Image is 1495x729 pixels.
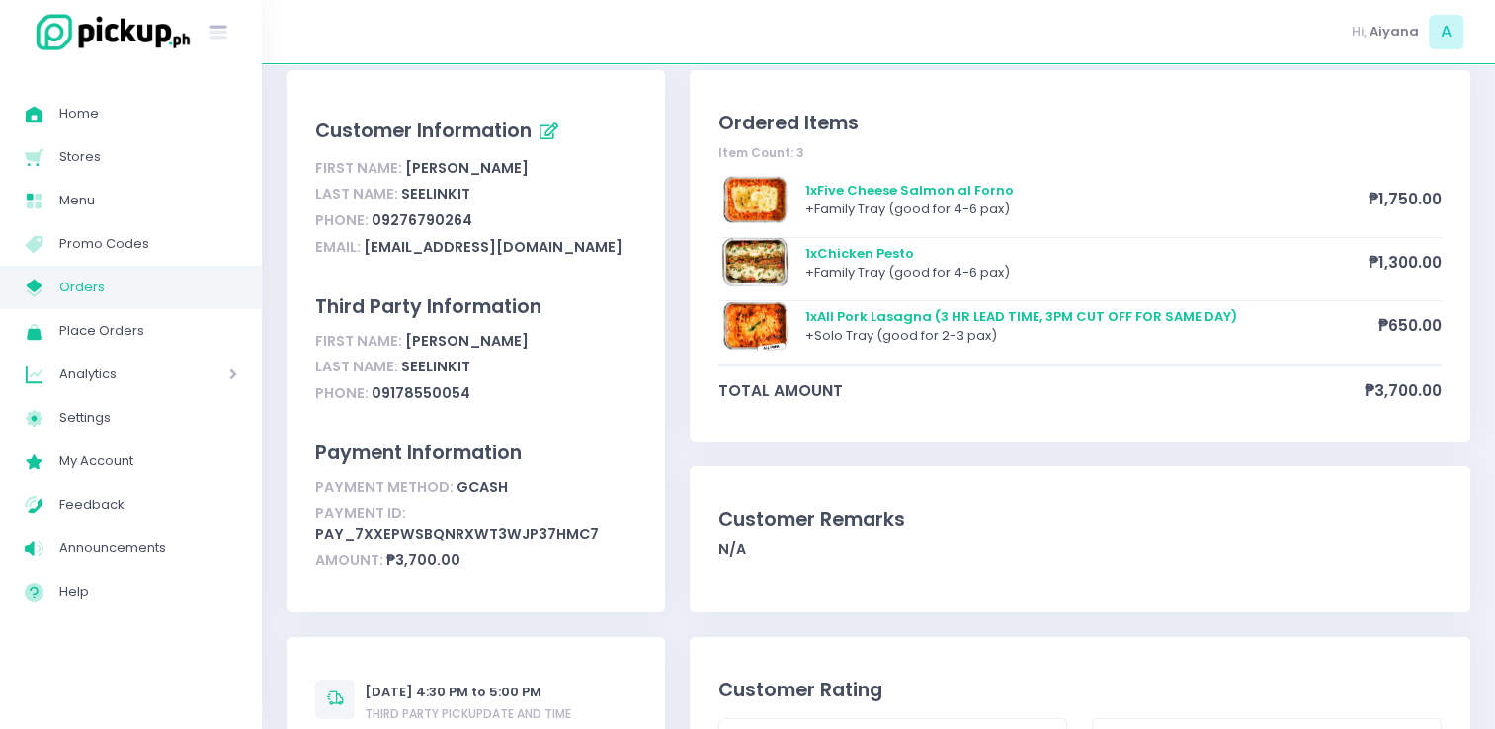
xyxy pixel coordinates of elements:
div: Payment Information [315,439,635,467]
div: Ordered Items [718,109,1442,137]
span: Promo Codes [59,231,237,257]
div: Seelinkit [315,182,635,208]
span: Menu [59,188,237,213]
span: Last Name: [315,357,398,376]
span: total amount [718,379,1365,402]
div: [PERSON_NAME] [315,155,635,182]
span: Last Name: [315,184,398,203]
span: Feedback [59,492,237,518]
span: Settings [59,405,237,431]
img: logo [25,11,193,53]
div: [PERSON_NAME] [315,328,635,355]
div: Customer Rating [718,676,1442,704]
span: Payment ID: [315,503,406,523]
div: Customer Information [315,116,635,149]
div: pay_7xxePWSbqNrXwT3WJP37hMC7 [315,501,635,548]
span: First Name: [315,158,402,178]
div: 09178550054 [315,380,635,407]
span: Aiyana [1370,22,1419,41]
span: Hi, [1352,22,1367,41]
div: ₱3,700.00 [315,548,635,575]
span: Payment Method: [315,477,454,497]
span: Email: [315,237,361,257]
span: Stores [59,144,237,170]
div: N/A [718,539,1442,560]
span: A [1429,15,1463,49]
span: Place Orders [59,318,237,344]
span: Help [59,579,237,605]
span: Third Party Pickup date and time [365,705,571,722]
div: [DATE] 4:30 PM to 5:00 PM [365,683,571,702]
span: Amount: [315,550,383,570]
span: First Name: [315,331,402,351]
span: Home [59,101,237,126]
span: My Account [59,448,237,474]
div: Customer Remarks [718,505,1442,533]
div: Item Count: 3 [718,144,1442,162]
div: Seelinkit [315,355,635,381]
span: Phone: [315,210,369,230]
span: ₱3,700.00 [1365,379,1442,402]
div: [EMAIL_ADDRESS][DOMAIN_NAME] [315,234,635,261]
span: Phone: [315,383,369,403]
span: Announcements [59,535,237,561]
div: 09276790264 [315,207,635,234]
span: Analytics [59,362,173,387]
div: Third Party Information [315,292,635,321]
span: Orders [59,275,237,300]
div: gcash [315,474,635,501]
